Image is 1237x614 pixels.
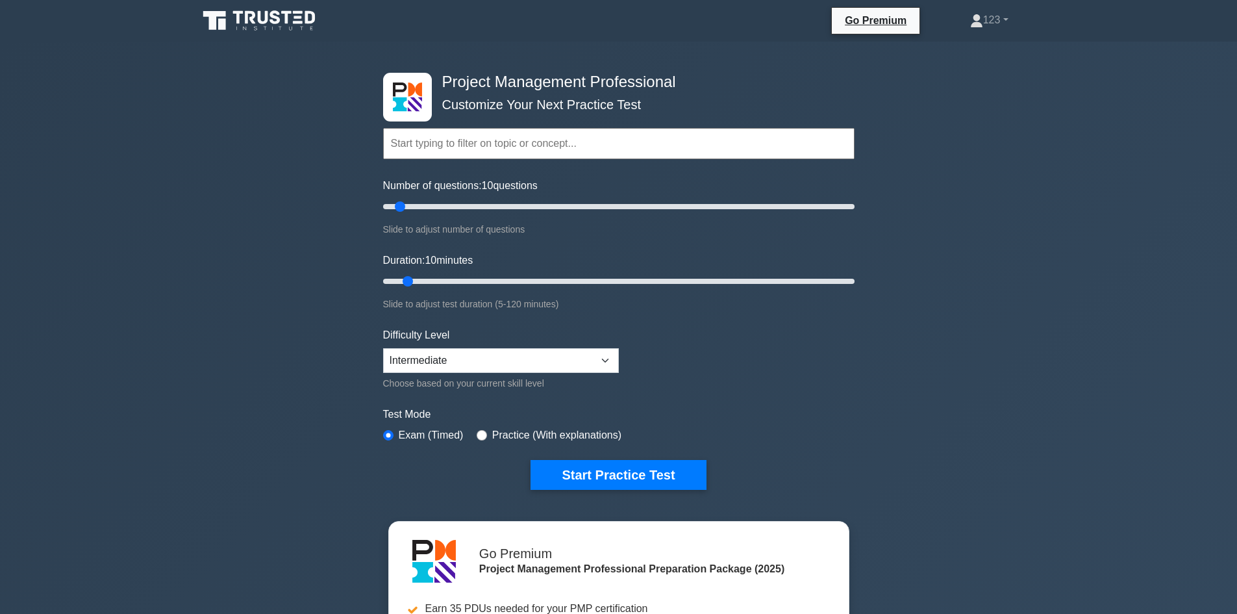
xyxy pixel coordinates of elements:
[383,178,538,194] label: Number of questions: questions
[531,460,706,490] button: Start Practice Test
[383,407,855,422] label: Test Mode
[383,253,473,268] label: Duration: minutes
[939,7,1040,33] a: 123
[383,296,855,312] div: Slide to adjust test duration (5-120 minutes)
[383,128,855,159] input: Start typing to filter on topic or concept...
[383,376,619,391] div: Choose based on your current skill level
[383,222,855,237] div: Slide to adjust number of questions
[437,73,791,92] h4: Project Management Professional
[482,180,494,191] span: 10
[492,428,621,443] label: Practice (With explanations)
[399,428,464,443] label: Exam (Timed)
[383,327,450,343] label: Difficulty Level
[425,255,436,266] span: 10
[837,12,914,29] a: Go Premium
